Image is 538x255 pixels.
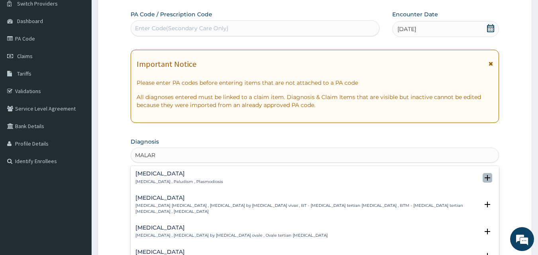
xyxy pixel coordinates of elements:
p: [MEDICAL_DATA] [MEDICAL_DATA] , [MEDICAL_DATA] by [MEDICAL_DATA] vivax , BT - [MEDICAL_DATA] tert... [135,203,479,214]
img: d_794563401_company_1708531726252_794563401 [15,40,32,60]
p: [MEDICAL_DATA] , [MEDICAL_DATA] by [MEDICAL_DATA] ovale , Ovale tertian [MEDICAL_DATA] [135,233,328,238]
textarea: Type your message and hit 'Enter' [4,170,152,198]
i: open select status [483,227,492,236]
h1: Important Notice [137,60,196,68]
label: Encounter Date [392,10,438,18]
h4: [MEDICAL_DATA] [135,225,328,231]
p: All diagnoses entered must be linked to a claim item. Diagnosis & Claim Items that are visible bu... [137,93,493,109]
label: Diagnosis [131,138,159,146]
span: Claims [17,53,33,60]
span: [DATE] [397,25,416,33]
label: PA Code / Prescription Code [131,10,212,18]
div: Minimize live chat window [131,4,150,23]
h4: [MEDICAL_DATA] [135,171,223,177]
span: Tariffs [17,70,31,77]
h4: [MEDICAL_DATA] [135,249,282,255]
i: open select status [483,173,492,183]
span: We're online! [46,77,110,157]
p: [MEDICAL_DATA] , Paludism , Plasmodiosis [135,179,223,185]
div: Enter Code(Secondary Care Only) [135,24,229,32]
p: Please enter PA codes before entering items that are not attached to a PA code [137,79,493,87]
i: open select status [483,200,492,209]
span: Dashboard [17,18,43,25]
div: Chat with us now [41,45,134,55]
h4: [MEDICAL_DATA] [135,195,479,201]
